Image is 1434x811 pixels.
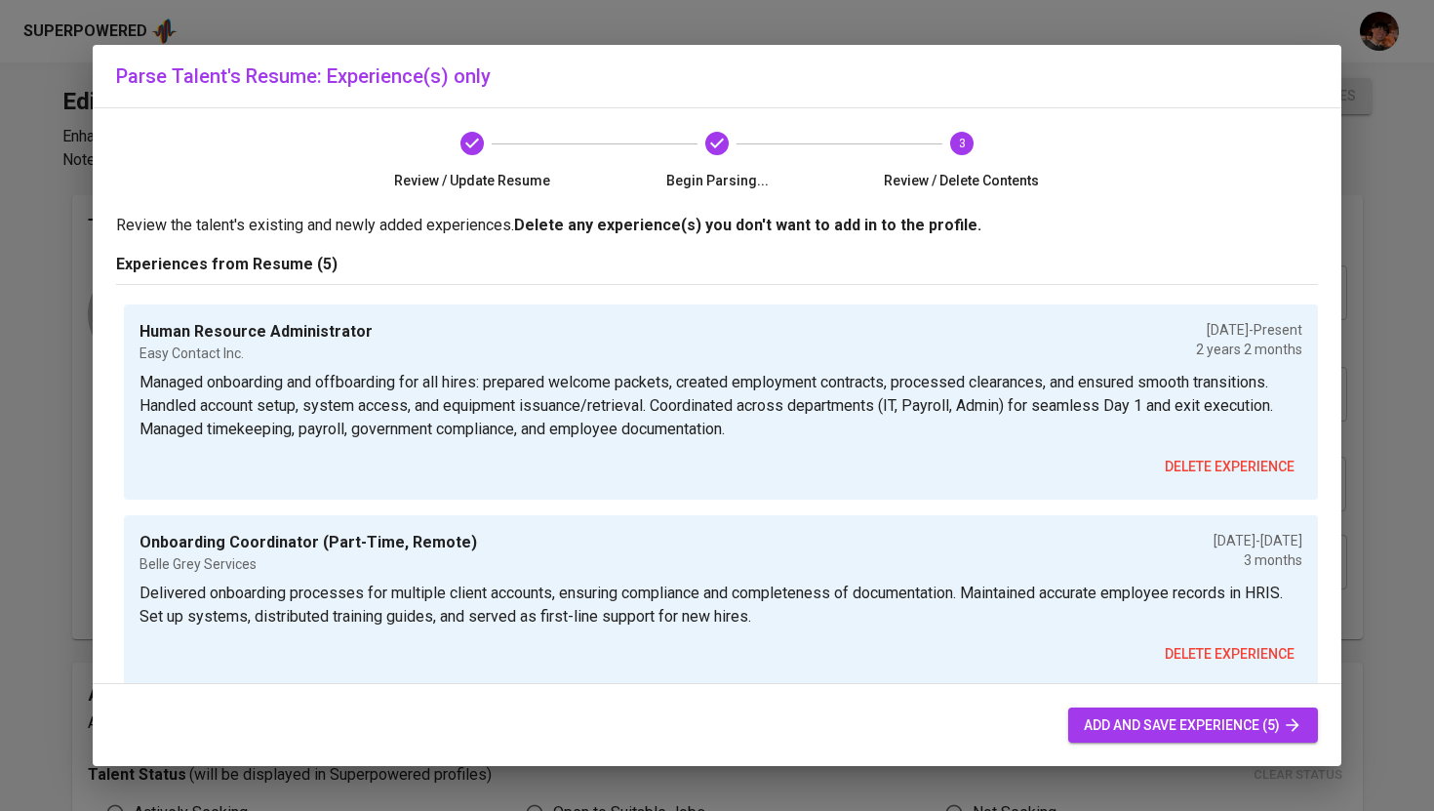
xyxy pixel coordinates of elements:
span: Begin Parsing... [603,171,832,190]
p: 2 years 2 months [1196,340,1302,359]
p: Delivered onboarding processes for multiple client accounts, ensuring compliance and completeness... [139,582,1302,629]
p: Easy Contact Inc. [139,344,373,363]
span: delete experience [1165,642,1295,667]
p: Managed onboarding and offboarding for all hires: prepared welcome packets, created employment co... [139,371,1302,441]
text: 3 [958,137,965,150]
p: Experiences from Resume (5) [116,253,1318,276]
button: delete experience [1157,449,1302,485]
span: add and save experience (5) [1084,713,1302,738]
button: add and save experience (5) [1068,708,1318,744]
p: [DATE] - Present [1196,320,1302,340]
p: Belle Grey Services [139,554,477,574]
p: Human Resource Administrator [139,320,373,344]
p: Review the talent's existing and newly added experiences. [116,214,1318,237]
p: [DATE] - [DATE] [1214,531,1302,550]
b: Delete any experience(s) you don't want to add in to the profile. [514,216,981,234]
p: Onboarding Coordinator (Part-Time, Remote) [139,531,477,554]
span: delete experience [1165,455,1295,479]
span: Review / Delete Contents [847,171,1076,190]
p: 3 months [1214,550,1302,570]
h6: Parse Talent's Resume: Experience(s) only [116,61,1318,92]
span: Review / Update Resume [358,171,587,190]
button: delete experience [1157,636,1302,672]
